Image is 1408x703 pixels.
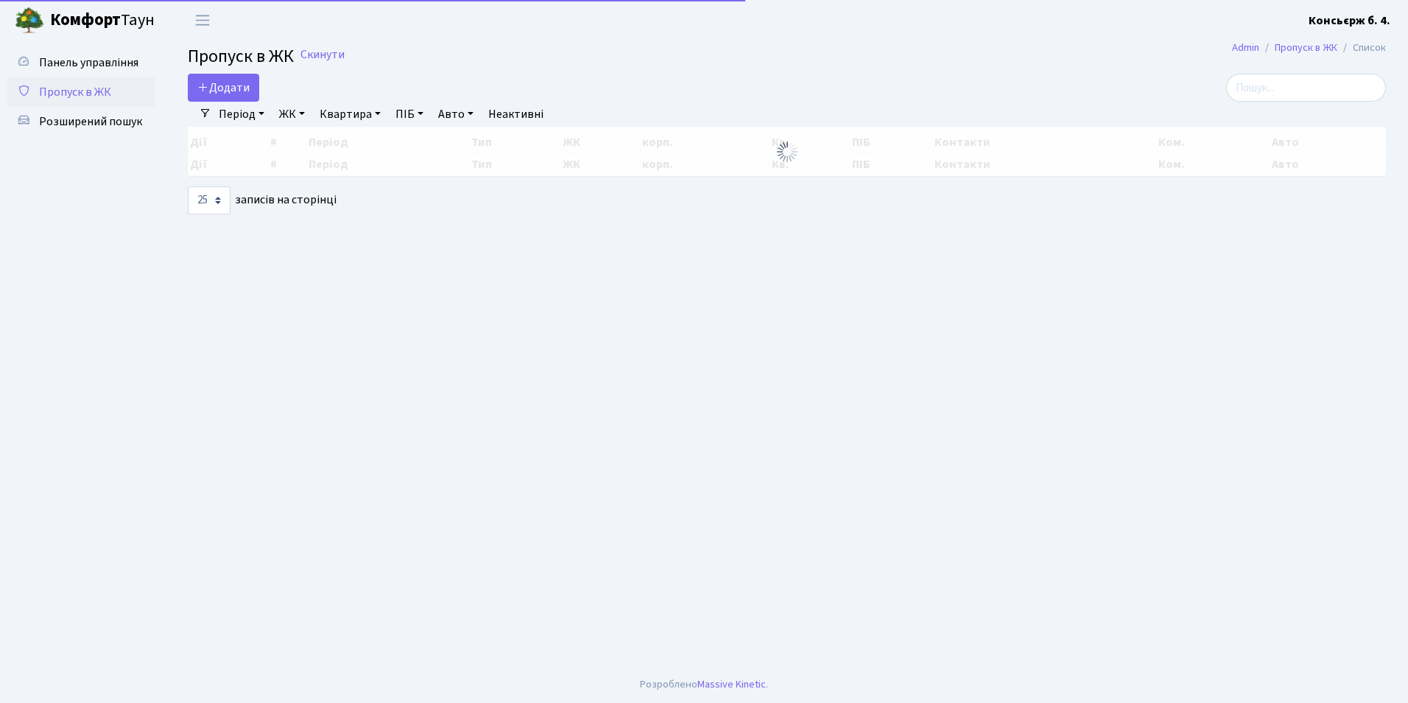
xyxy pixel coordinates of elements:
[213,102,270,127] a: Період
[50,8,155,33] span: Таун
[775,140,799,164] img: Обробка...
[7,107,155,136] a: Розширений пошук
[1337,40,1386,56] li: Список
[39,55,138,71] span: Панель управління
[640,676,768,693] div: Розроблено .
[1232,40,1259,55] a: Admin
[50,8,121,32] b: Комфорт
[188,186,337,214] label: записів на сторінці
[314,102,387,127] a: Квартира
[1309,13,1390,29] b: Консьєрж б. 4.
[300,48,345,62] a: Скинути
[1226,74,1386,102] input: Пошук...
[482,102,549,127] a: Неактивні
[390,102,429,127] a: ПІБ
[273,102,311,127] a: ЖК
[15,6,44,35] img: logo.png
[7,48,155,77] a: Панель управління
[184,8,221,32] button: Переключити навігацію
[1275,40,1337,55] a: Пропуск в ЖК
[1309,12,1390,29] a: Консьєрж б. 4.
[697,676,766,692] a: Massive Kinetic
[188,74,259,102] a: Додати
[1210,32,1408,63] nav: breadcrumb
[197,80,250,96] span: Додати
[188,186,230,214] select: записів на сторінці
[7,77,155,107] a: Пропуск в ЖК
[432,102,479,127] a: Авто
[39,113,142,130] span: Розширений пошук
[188,43,294,69] span: Пропуск в ЖК
[39,84,111,100] span: Пропуск в ЖК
